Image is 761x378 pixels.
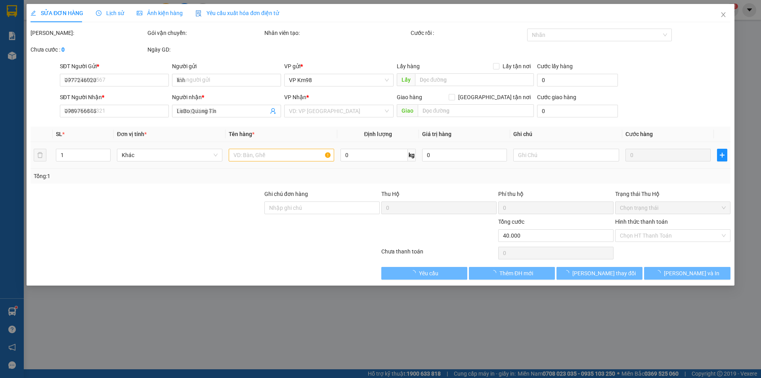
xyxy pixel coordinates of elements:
button: [PERSON_NAME] thay đổi [556,267,642,280]
span: Giao [397,104,418,117]
label: Ghi chú đơn hàng [264,191,308,197]
input: Ghi chú đơn hàng [264,201,380,214]
div: Ngày GD: [147,45,263,54]
span: Đơn vị tính [117,131,147,137]
img: icon [195,10,202,17]
input: Cước giao hàng [537,105,618,117]
span: user-add [270,108,277,114]
button: Close [712,4,734,26]
span: [PERSON_NAME] thay đổi [572,269,636,278]
th: Ghi chú [511,127,622,142]
label: Hình thức thanh toán [615,219,668,225]
div: Người gửi [172,62,281,71]
span: loading [655,270,664,276]
input: Ghi Chú [514,149,619,161]
span: [PERSON_NAME] và In [664,269,719,278]
span: Tên hàng [229,131,254,137]
span: Tổng cước [498,219,524,225]
h2: P7VCBWWI [4,46,64,59]
span: loading [564,270,572,276]
span: Lịch sử [96,10,124,16]
h2: VP Nhận: VP 7 [PERSON_NAME] [42,46,191,96]
button: plus [717,149,727,161]
input: 0 [625,149,711,161]
span: clock-circle [96,10,101,16]
span: loading [410,270,419,276]
div: Chưa thanh toán [380,247,497,261]
span: Cước hàng [625,131,653,137]
div: VP gửi [285,62,394,71]
span: Thu Hộ [381,191,400,197]
span: Lấy [397,73,415,86]
span: Lấy tận nơi [499,62,534,71]
div: Tổng: 1 [34,172,294,180]
div: SĐT Người Nhận [60,93,169,102]
div: Phí thu hộ [498,190,614,201]
b: [DOMAIN_NAME] [106,6,191,19]
button: Yêu cầu [381,267,467,280]
img: logo.jpg [4,6,44,46]
span: VP Km98 [289,74,389,86]
span: Giao hàng [397,94,422,100]
div: Trạng thái Thu Hộ [615,190,730,198]
input: Cước lấy hàng [537,74,618,86]
span: Ảnh kiện hàng [137,10,183,16]
div: [PERSON_NAME]: [31,29,146,37]
span: VP Nhận [285,94,307,100]
span: plus [717,152,727,158]
div: Người nhận [172,93,281,102]
span: SỬA ĐƠN HÀNG [31,10,83,16]
input: Dọc đường [418,104,534,117]
div: SĐT Người Gửi [60,62,169,71]
div: Cước rồi : [411,29,526,37]
span: Thêm ĐH mới [499,269,533,278]
span: [GEOGRAPHIC_DATA] tận nơi [455,93,534,102]
span: picture [137,10,142,16]
button: delete [34,149,46,161]
span: Khác [122,149,218,161]
span: Lấy hàng [397,63,420,69]
span: Định lượng [364,131,392,137]
span: loading [491,270,499,276]
button: Thêm ĐH mới [469,267,555,280]
div: Chưa cước : [31,45,146,54]
b: 0 [61,46,65,53]
label: Cước giao hàng [537,94,576,100]
b: Sao Việt [48,19,97,32]
span: close [720,12,727,18]
span: edit [31,10,36,16]
button: [PERSON_NAME] và In [644,267,730,280]
input: Dọc đường [415,73,534,86]
span: SL [56,131,62,137]
span: kg [408,149,416,161]
label: Cước lấy hàng [537,63,573,69]
div: Nhân viên tạo: [264,29,409,37]
input: VD: Bàn, Ghế [229,149,334,161]
span: Yêu cầu [419,269,438,278]
div: Gói vận chuyển: [147,29,263,37]
span: Chọn trạng thái [620,202,726,214]
span: Yêu cầu xuất hóa đơn điện tử [195,10,279,16]
span: Giá trị hàng [422,131,451,137]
